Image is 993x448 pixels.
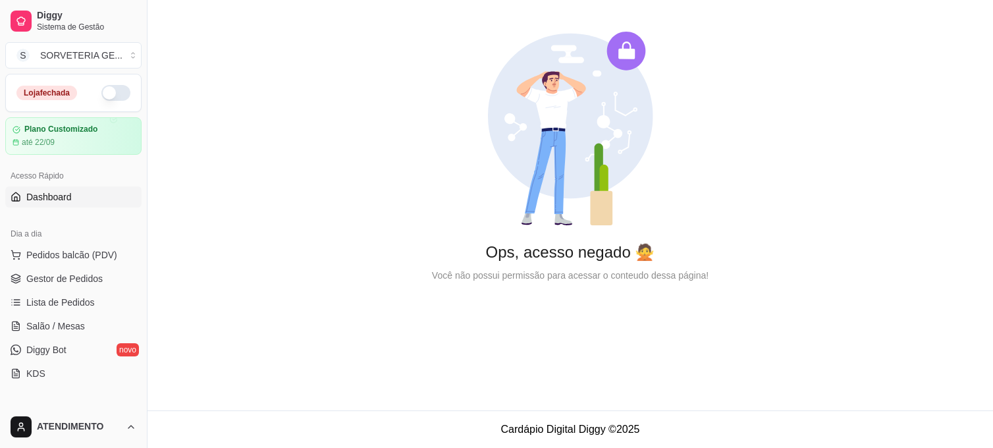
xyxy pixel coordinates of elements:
[16,86,77,100] div: Loja fechada
[37,421,121,433] span: ATENDIMENTO
[26,272,103,285] span: Gestor de Pedidos
[5,186,142,208] a: Dashboard
[40,49,122,62] div: SORVETERIA GE ...
[5,42,142,69] button: Select a team
[5,5,142,37] a: DiggySistema de Gestão
[101,85,130,101] button: Alterar Status
[26,320,85,333] span: Salão / Mesas
[26,343,67,356] span: Diggy Bot
[26,248,117,262] span: Pedidos balcão (PDV)
[5,316,142,337] a: Salão / Mesas
[5,411,142,443] button: ATENDIMENTO
[169,242,972,263] div: Ops, acesso negado 🙅
[37,10,136,22] span: Diggy
[26,367,45,380] span: KDS
[5,400,142,421] div: Catálogo
[22,137,55,148] article: até 22/09
[5,268,142,289] a: Gestor de Pedidos
[26,190,72,204] span: Dashboard
[26,296,95,309] span: Lista de Pedidos
[5,292,142,313] a: Lista de Pedidos
[169,268,972,283] div: Você não possui permissão para acessar o conteudo dessa página!
[5,339,142,360] a: Diggy Botnovo
[148,410,993,448] footer: Cardápio Digital Diggy © 2025
[5,117,142,155] a: Plano Customizadoaté 22/09
[5,363,142,384] a: KDS
[5,244,142,266] button: Pedidos balcão (PDV)
[24,125,97,134] article: Plano Customizado
[37,22,136,32] span: Sistema de Gestão
[5,165,142,186] div: Acesso Rápido
[16,49,30,62] span: S
[5,223,142,244] div: Dia a dia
